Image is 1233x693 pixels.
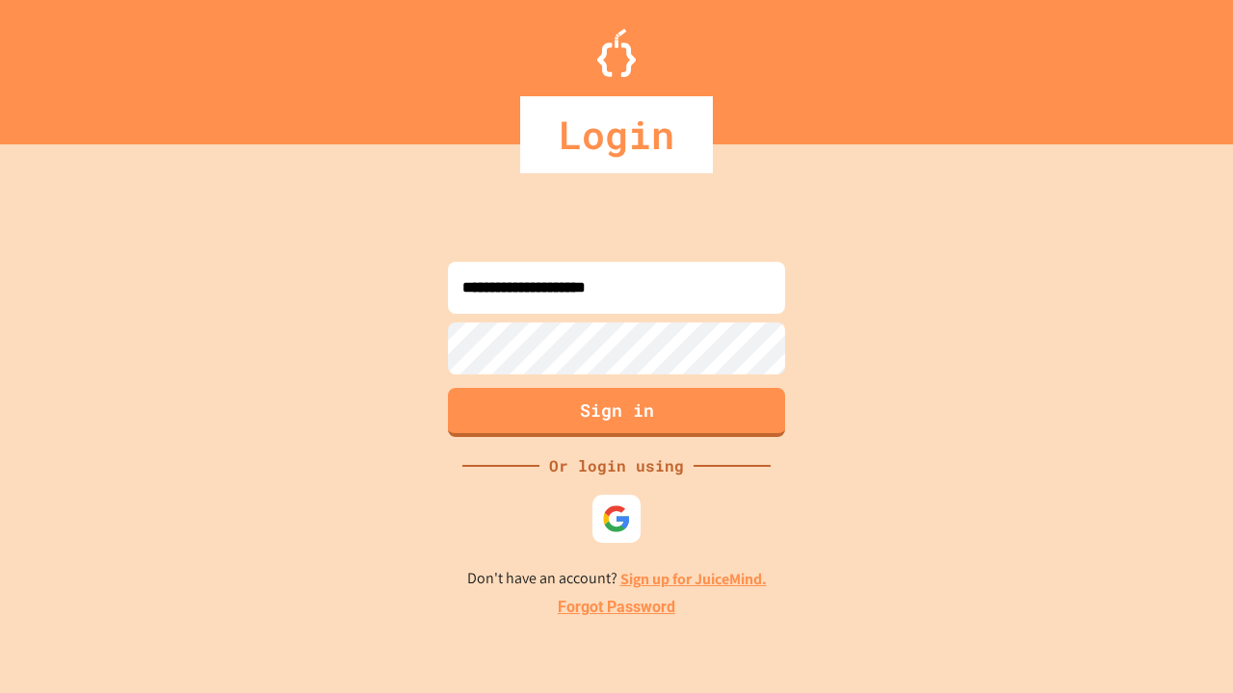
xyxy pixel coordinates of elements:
div: Or login using [539,454,694,477]
button: Sign in [448,388,785,437]
img: Logo.svg [597,29,636,77]
iframe: chat widget [1152,616,1214,674]
iframe: chat widget [1073,532,1214,614]
div: Login [520,96,713,173]
a: Sign up for JuiceMind. [620,569,767,589]
a: Forgot Password [558,596,675,619]
img: google-icon.svg [602,504,631,533]
p: Don't have an account? [467,567,767,591]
